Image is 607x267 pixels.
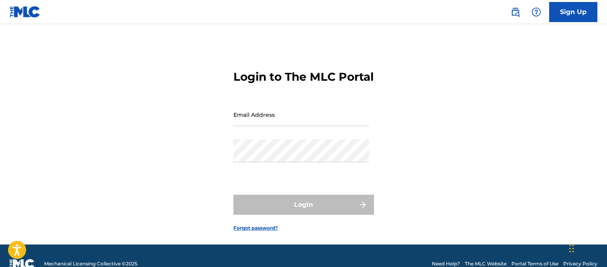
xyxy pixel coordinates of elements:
div: Widget de chat [567,228,607,267]
img: MLC Logo [10,6,41,18]
img: search [511,7,520,17]
div: Help [528,4,544,20]
h3: Login to The MLC Portal [233,70,374,84]
div: Arrastrar [569,236,574,261]
iframe: Chat Widget [567,228,607,267]
a: Forgot password? [233,224,278,232]
a: Public Search [507,4,523,20]
img: help [531,7,541,17]
a: Sign Up [549,2,597,22]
